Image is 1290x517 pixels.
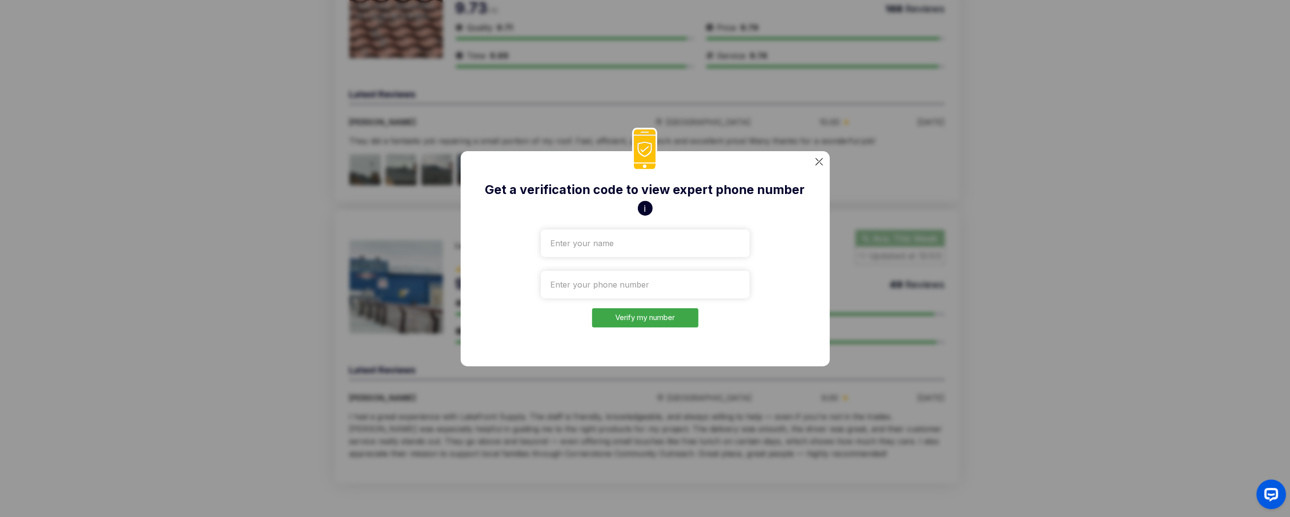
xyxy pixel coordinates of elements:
[592,308,698,327] button: Verify my number
[483,181,807,199] h2: Get a verification code to view expert phone number
[541,229,750,257] input: Enter your name
[1249,476,1290,517] iframe: OpenWidget widget
[541,271,750,298] input: Enter your phone number
[638,201,653,216] button: i
[816,158,823,165] img: categoryImgae
[632,128,658,171] img: phoneIcon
